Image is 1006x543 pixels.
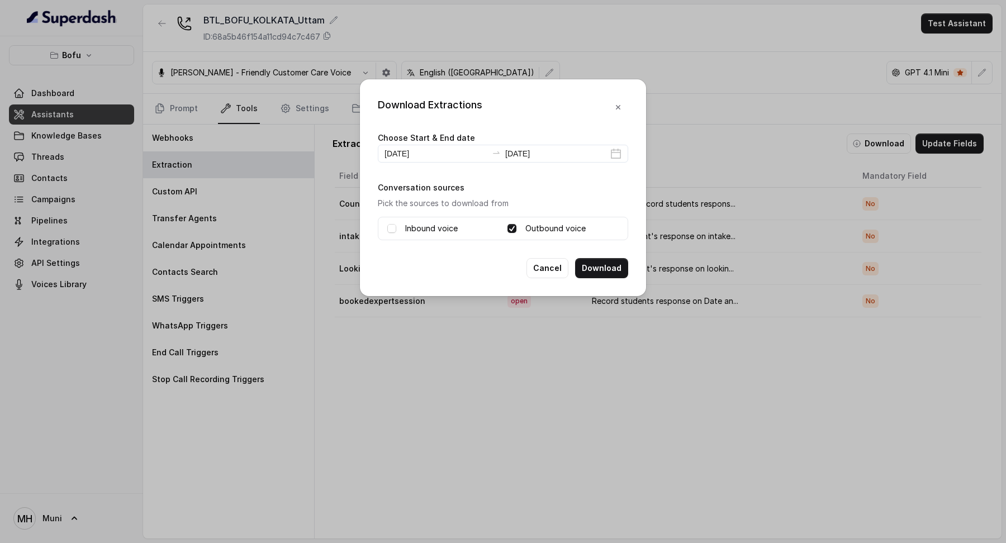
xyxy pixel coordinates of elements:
div: Download Extractions [378,97,482,117]
label: Choose Start & End date [378,133,475,142]
label: Inbound voice [405,222,458,235]
span: swap-right [492,148,501,157]
input: Start date [385,147,487,160]
button: Download [575,258,628,278]
label: Conversation sources [378,183,464,192]
label: Outbound voice [525,222,586,235]
input: End date [505,147,608,160]
p: Pick the sources to download from [378,197,628,210]
button: Cancel [526,258,568,278]
span: to [492,148,501,157]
